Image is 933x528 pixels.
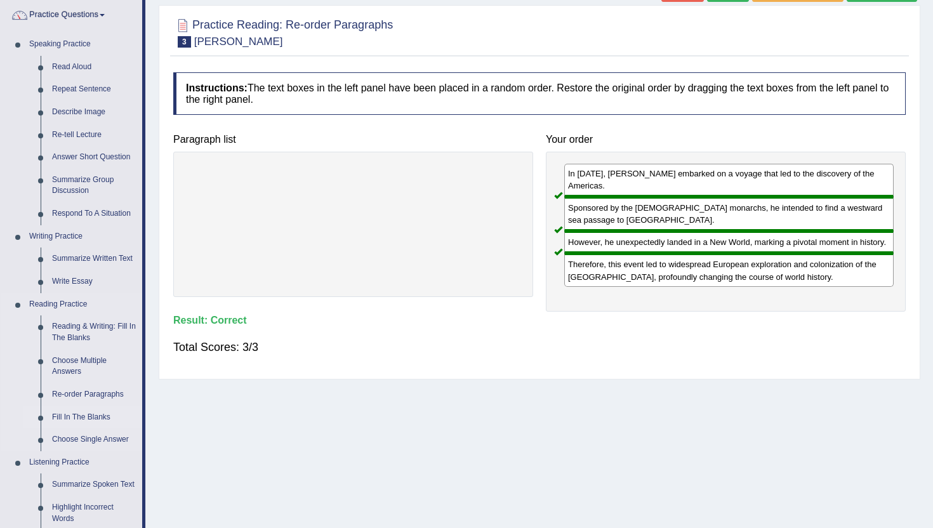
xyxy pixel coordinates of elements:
h4: Paragraph list [173,134,533,145]
a: Summarize Group Discussion [46,169,142,202]
a: Reading & Writing: Fill In The Blanks [46,315,142,349]
a: Summarize Spoken Text [46,473,142,496]
a: Listening Practice [23,451,142,474]
h4: Result: [173,315,906,326]
a: Choose Single Answer [46,428,142,451]
a: Fill In The Blanks [46,406,142,429]
a: Answer Short Question [46,146,142,169]
h2: Practice Reading: Re-order Paragraphs [173,16,393,48]
span: 3 [178,36,191,48]
a: Write Essay [46,270,142,293]
div: However, he unexpectedly landed in a New World, marking a pivotal moment in history. [564,231,894,253]
div: Therefore, this event led to widespread European exploration and colonization of the [GEOGRAPHIC_... [564,253,894,286]
a: Read Aloud [46,56,142,79]
small: [PERSON_NAME] [194,36,283,48]
div: Total Scores: 3/3 [173,332,906,362]
h4: Your order [546,134,906,145]
b: Instructions: [186,82,248,93]
a: Speaking Practice [23,33,142,56]
div: In [DATE], [PERSON_NAME] embarked on a voyage that led to the discovery of the Americas. [564,164,894,197]
a: Re-order Paragraphs [46,383,142,406]
a: Re-tell Lecture [46,124,142,147]
div: Sponsored by the [DEMOGRAPHIC_DATA] monarchs, he intended to find a westward sea passage to [GEOG... [564,197,894,231]
a: Summarize Written Text [46,247,142,270]
a: Repeat Sentence [46,78,142,101]
a: Reading Practice [23,293,142,316]
a: Writing Practice [23,225,142,248]
a: Describe Image [46,101,142,124]
h4: The text boxes in the left panel have been placed in a random order. Restore the original order b... [173,72,906,115]
a: Choose Multiple Answers [46,350,142,383]
a: Respond To A Situation [46,202,142,225]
